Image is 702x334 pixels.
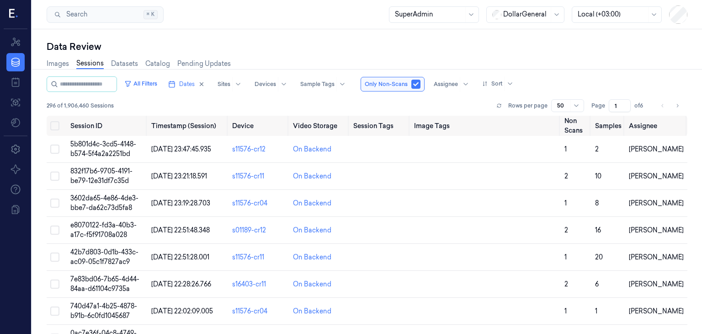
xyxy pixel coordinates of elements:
[70,302,137,320] span: 740d47a1-4b25-4878-b91b-6c0fd1045687
[67,116,148,136] th: Session ID
[625,116,687,136] th: Assignee
[591,102,605,110] span: Page
[70,194,138,212] span: 3602da65-4e86-4de3-bbe7-da62c73d5fa8
[508,102,548,110] p: Rows per page
[410,116,561,136] th: Image Tags
[595,280,599,288] span: 6
[232,280,266,288] a: s16403-cr11
[293,226,331,235] a: On Backend
[151,199,210,207] span: [DATE] 23:19:28.703
[595,172,601,180] span: 10
[50,145,59,154] button: Select row
[151,280,211,288] span: [DATE] 22:28:26.766
[293,253,331,262] a: On Backend
[564,307,567,315] span: 1
[50,307,59,316] button: Select row
[151,226,210,234] span: [DATE] 22:51:48.348
[591,116,625,136] th: Samples
[293,199,331,208] a: On Backend
[50,226,59,235] button: Select row
[561,116,591,136] th: Non Scans
[151,253,209,261] span: [DATE] 22:51:28.001
[564,172,568,180] span: 2
[595,145,599,153] span: 2
[70,275,139,293] span: 7e83bd06-7b65-4d44-84aa-d61104c9735a
[656,99,684,112] nav: pagination
[47,40,687,53] div: Data Review
[111,59,138,69] a: Datasets
[165,77,208,92] button: Dates
[629,172,684,180] span: [PERSON_NAME]
[629,280,684,288] span: [PERSON_NAME]
[177,59,231,69] a: Pending Updates
[293,172,331,181] a: On Backend
[70,140,136,158] span: 5b801d4c-3cd5-4148-b574-5f4a2a2251bd
[293,280,331,289] a: On Backend
[595,253,603,261] span: 20
[151,145,211,153] span: [DATE] 23:47:45.935
[121,76,161,91] button: All Filters
[629,199,684,207] span: [PERSON_NAME]
[564,226,568,234] span: 2
[564,253,567,261] span: 1
[595,226,601,234] span: 16
[671,99,684,112] button: Go to next page
[564,280,568,288] span: 2
[365,80,408,88] span: Only Non-Scans
[595,307,597,315] span: 1
[232,172,264,180] a: s11576-cr11
[634,102,649,110] span: of 6
[70,167,133,185] span: 832f17b6-9705-4191-be79-12e31df7c35d
[564,145,567,153] span: 1
[232,199,267,207] a: s11576-cr04
[76,59,104,69] a: Sessions
[151,307,213,315] span: [DATE] 22:02:09.005
[70,248,138,266] span: 42b7d803-0d1b-433c-ac09-05c1f7827ac9
[145,59,170,69] a: Catalog
[564,199,567,207] span: 1
[232,145,266,153] a: s11576-cr12
[47,102,114,110] span: 296 of 1,906,460 Sessions
[148,116,229,136] th: Timestamp (Session)
[232,253,264,261] a: s11576-cr11
[629,226,684,234] span: [PERSON_NAME]
[289,116,350,136] th: Video Storage
[47,6,164,23] button: Search⌘K
[229,116,289,136] th: Device
[629,145,684,153] span: [PERSON_NAME]
[50,280,59,289] button: Select row
[293,145,331,154] a: On Backend
[595,199,599,207] span: 8
[50,199,59,208] button: Select row
[629,307,684,315] span: [PERSON_NAME]
[47,59,69,69] a: Images
[70,221,137,239] span: e8070122-fd3a-40b3-a17c-f5f91708a028
[50,172,59,181] button: Select row
[629,253,684,261] span: [PERSON_NAME]
[350,116,410,136] th: Session Tags
[232,307,267,315] a: s11576-cr04
[232,226,266,234] a: s01189-cr12
[63,10,87,19] span: Search
[151,172,207,180] span: [DATE] 23:21:18.591
[50,253,59,262] button: Select row
[50,121,59,130] button: Select all
[293,307,331,316] a: On Backend
[179,80,195,88] span: Dates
